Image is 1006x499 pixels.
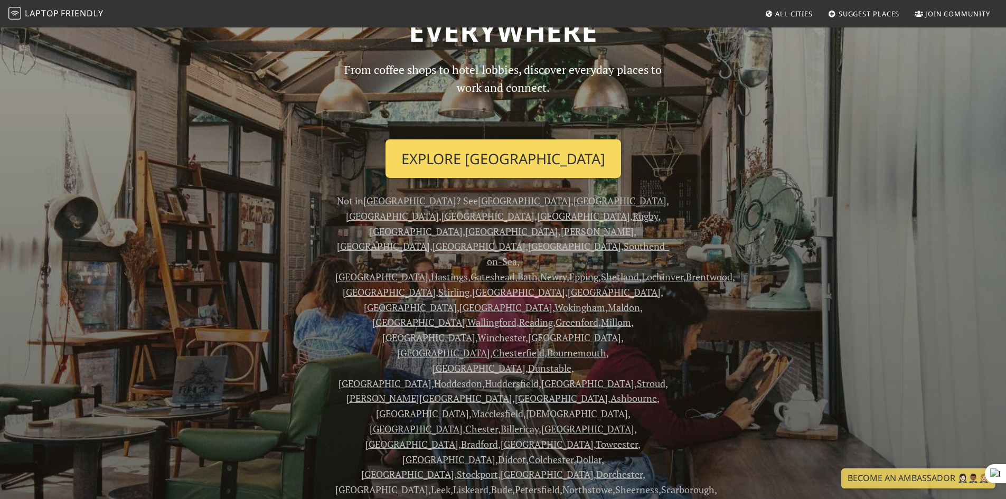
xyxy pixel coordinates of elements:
[485,377,539,390] a: Huddersfield
[346,392,512,404] a: [PERSON_NAME][GEOGRAPHIC_DATA]
[493,346,544,359] a: Chesterfield
[839,9,900,18] span: Suggest Places
[541,422,634,435] a: [GEOGRAPHIC_DATA]
[561,225,634,238] a: [PERSON_NAME]
[438,286,469,298] a: Stirling
[335,270,428,283] a: [GEOGRAPHIC_DATA]
[477,331,525,344] a: Winchester
[335,61,671,131] p: From coffee shops to hotel lobbies, discover everyday places to work and connect.
[61,7,103,19] span: Friendly
[8,5,104,23] a: LaptopFriendly LaptopFriendly
[501,438,594,450] a: [GEOGRAPHIC_DATA]
[343,286,436,298] a: [GEOGRAPHIC_DATA]
[661,483,714,496] a: Scarborough
[339,377,431,390] a: [GEOGRAPHIC_DATA]
[337,240,430,252] a: [GEOGRAPHIC_DATA]
[526,407,628,420] a: [DEMOGRAPHIC_DATA]
[467,316,516,328] a: Wallingford
[515,483,560,496] a: Petersfield
[569,270,598,283] a: Epping
[601,270,639,283] a: Shetland
[346,210,439,222] a: [GEOGRAPHIC_DATA]
[841,468,995,488] a: Become an Ambassador 🤵🏻‍♀️🤵🏾‍♂️🤵🏼‍♀️
[465,422,498,435] a: Chester
[363,194,456,207] a: [GEOGRAPHIC_DATA]
[596,468,643,481] a: Dorchester
[459,301,552,314] a: [GEOGRAPHIC_DATA]
[633,210,658,222] a: Rugby
[501,468,594,481] a: [GEOGRAPHIC_DATA]
[596,438,638,450] a: Towcester
[518,270,538,283] a: Bath
[472,407,523,420] a: Macclesfield
[610,392,657,404] a: Ashbourne
[568,286,661,298] a: [GEOGRAPHIC_DATA]
[370,422,463,435] a: [GEOGRAPHIC_DATA]
[434,377,482,390] a: Hoddesdon
[498,453,526,466] a: Didcot
[760,4,817,23] a: All Cities
[528,331,621,344] a: [GEOGRAPHIC_DATA]
[562,483,613,496] a: Northstowe
[556,316,598,328] a: Greenford
[361,468,454,481] a: [GEOGRAPHIC_DATA]
[25,7,59,19] span: Laptop
[453,483,488,496] a: Liskeard
[547,346,606,359] a: Bournemouth
[615,483,659,496] a: Sheerness
[402,453,495,466] a: [GEOGRAPHIC_DATA]
[457,468,498,481] a: Stockport
[537,210,630,222] a: [GEOGRAPHIC_DATA]
[501,422,539,435] a: Billericay
[370,225,463,238] a: [GEOGRAPHIC_DATA]
[576,453,601,466] a: Dollar
[642,270,683,283] a: Lochinver
[335,483,428,496] a: [GEOGRAPHIC_DATA]
[382,331,475,344] a: [GEOGRAPHIC_DATA]
[472,286,565,298] a: [GEOGRAPHIC_DATA]
[386,139,621,178] a: Explore [GEOGRAPHIC_DATA]
[515,392,608,404] a: [GEOGRAPHIC_DATA]
[397,346,490,359] a: [GEOGRAPHIC_DATA]
[541,377,634,390] a: [GEOGRAPHIC_DATA]
[925,9,990,18] span: Join Community
[540,270,567,283] a: Newry
[554,301,605,314] a: Wokingham
[824,4,904,23] a: Suggest Places
[573,194,666,207] a: [GEOGRAPHIC_DATA]
[478,194,571,207] a: [GEOGRAPHIC_DATA]
[775,9,813,18] span: All Cities
[372,316,465,328] a: [GEOGRAPHIC_DATA]
[433,240,525,252] a: [GEOGRAPHIC_DATA]
[686,270,732,283] a: Brentwood
[433,362,525,374] a: [GEOGRAPHIC_DATA]
[637,377,665,390] a: Stroud
[365,438,458,450] a: [GEOGRAPHIC_DATA]
[529,453,573,466] a: Colchester
[364,301,457,314] a: [GEOGRAPHIC_DATA]
[910,4,994,23] a: Join Community
[601,316,631,328] a: Millom
[441,210,534,222] a: [GEOGRAPHIC_DATA]
[376,407,469,420] a: [GEOGRAPHIC_DATA]
[431,270,468,283] a: Hastings
[465,225,558,238] a: [GEOGRAPHIC_DATA]
[528,240,621,252] a: [GEOGRAPHIC_DATA]
[471,270,515,283] a: Gateshead
[528,362,571,374] a: Dunstable
[519,316,553,328] a: Reading
[431,483,450,496] a: Leek
[8,7,21,20] img: LaptopFriendly
[491,483,512,496] a: Bude
[461,438,498,450] a: Bradford
[608,301,640,314] a: Maldon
